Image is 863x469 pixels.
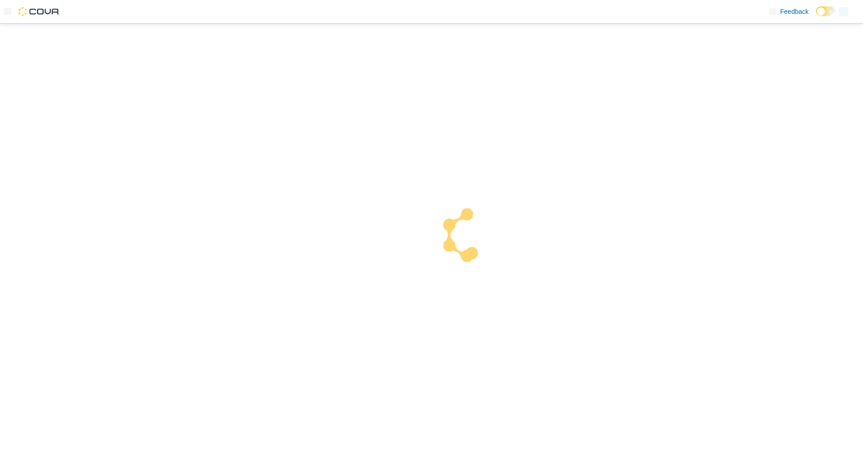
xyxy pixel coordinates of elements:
[780,7,809,16] span: Feedback
[431,201,501,271] img: cova-loader
[766,2,812,21] a: Feedback
[816,6,835,16] input: Dark Mode
[816,16,816,17] span: Dark Mode
[18,7,60,16] img: Cova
